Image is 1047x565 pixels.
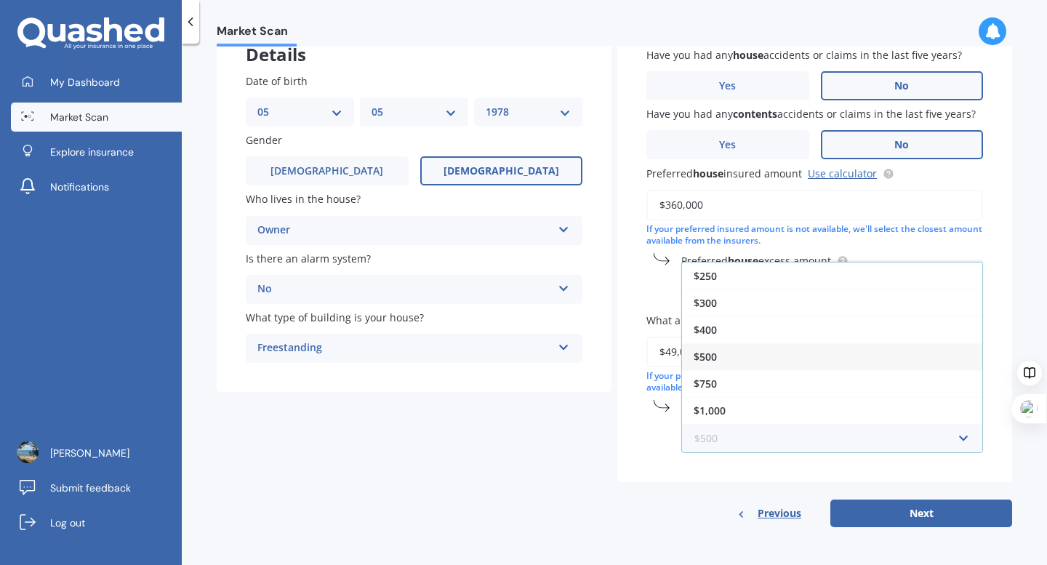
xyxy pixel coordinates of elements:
span: Submit feedback [50,481,131,495]
a: [PERSON_NAME] [11,438,182,468]
div: If your preferred insured amount is not available, we'll select the closest amount available from... [646,223,983,248]
b: house [693,167,723,180]
a: Explore insurance [11,137,182,167]
span: $250 [694,269,717,283]
a: Submit feedback [11,473,182,502]
span: Have you had any accidents or claims in the last five years? [646,107,976,121]
span: $500 [694,350,717,364]
span: Preferred insured amount [646,167,802,180]
span: Who lives in the house? [246,193,361,207]
a: Market Scan [11,103,182,132]
span: [DEMOGRAPHIC_DATA] [444,165,559,177]
a: Log out [11,508,182,537]
img: ACg8ocKInHivJRjH8m_94H-8ZusBDnkTnJOS8CPYA7fjlTBKkf7LsQkI=s96-c [17,441,39,463]
span: [DEMOGRAPHIC_DATA] [270,165,383,177]
span: Preferred excess amount [681,254,831,268]
span: Market Scan [50,110,108,124]
input: Enter amount [646,337,983,367]
span: What type of building is your house? [246,310,424,324]
span: Notifications [50,180,109,194]
a: Use calculator [808,167,877,180]
span: $400 [694,323,717,337]
span: $750 [694,377,717,390]
button: Next [830,500,1012,527]
div: Owner [257,222,552,239]
span: Previous [758,502,801,524]
span: $300 [694,296,717,310]
span: What are your worth? [646,313,793,327]
div: If your preferred insured amount is not available, we'll select the closest amount available from... [646,370,983,395]
span: Explore insurance [50,145,134,159]
span: Have you had any accidents or claims in the last five years? [646,48,962,62]
span: Yes [719,139,736,151]
b: contents [733,107,777,121]
div: No [257,281,552,298]
b: house [733,48,763,62]
span: Is there an alarm system? [246,252,371,265]
div: Freestanding [257,340,552,357]
span: Log out [50,516,85,530]
a: Notifications [11,172,182,201]
span: My Dashboard [50,75,120,89]
a: My Dashboard [11,68,182,97]
b: house [728,254,758,268]
span: No [894,80,909,92]
span: Market Scan [217,24,297,44]
span: Gender [246,133,282,147]
span: Yes [719,80,736,92]
span: [PERSON_NAME] [50,446,129,460]
span: $1,000 [694,404,726,417]
span: Date of birth [246,74,308,88]
input: Enter amount [646,190,983,220]
span: No [894,139,909,151]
